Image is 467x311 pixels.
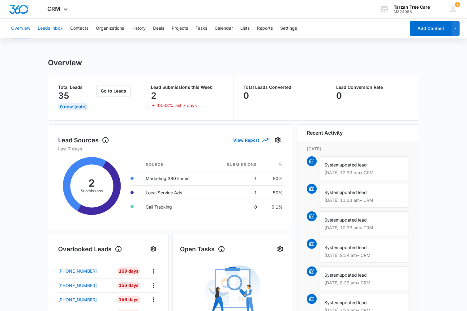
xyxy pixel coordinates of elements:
button: Tasks [195,19,207,38]
p: [DATE] 8:32 am • CRM [324,281,404,285]
span: System [324,272,340,278]
span: updated lead [340,272,367,278]
p: 0 [336,91,342,101]
a: [PHONE_NUMBER] [58,282,112,289]
button: Deals [153,19,164,38]
p: 0 [243,91,249,101]
span: System [324,190,340,195]
td: 50% [262,171,283,185]
button: Projects [172,19,188,38]
a: [PHONE_NUMBER] [58,268,112,274]
p: Total Leads Converted [243,85,316,89]
p: Last 7 days [58,145,283,152]
span: System [324,300,340,305]
div: 156 Days [117,296,140,303]
button: Settings [280,19,297,38]
td: 1 [210,185,262,200]
div: 0 New [DATE] [58,103,88,110]
button: History [131,19,146,38]
button: Settings [273,135,283,145]
button: View Report [233,135,268,145]
td: 0.1% [262,200,283,214]
p: [PHONE_NUMBER] [58,282,97,289]
button: Actions [149,266,158,276]
p: Lead Conversion Rate [336,85,409,89]
span: System [324,162,340,167]
button: Reports [257,19,273,38]
span: updated lead [340,245,367,250]
button: Actions [149,281,158,290]
h6: Recent Activity [307,129,343,136]
th: Submissions [210,158,262,171]
button: Contacts [70,19,88,38]
div: account id [394,10,430,14]
button: Add Contact [410,21,452,36]
td: 50% [262,185,283,200]
div: 169 Days [117,267,140,275]
button: Calendar [215,19,233,38]
span: updated lead [340,190,367,195]
th: % [262,158,283,171]
button: Organizations [96,19,124,38]
td: Local Service Ads [141,185,210,200]
button: Leads Inbox [38,19,63,38]
button: Overview [11,19,30,38]
p: [DATE] 10:33 am • CRM [324,226,404,230]
h1: Lead Sources [58,136,109,145]
span: System [324,245,340,250]
h1: Open Tasks [180,244,225,254]
td: 0 [210,200,262,214]
p: Total Leads [58,85,95,89]
td: Call Tracking [141,200,210,214]
p: [PHONE_NUMBER] [58,268,97,274]
a: [PHONE_NUMBER] [58,296,112,303]
span: updated lead [340,300,367,305]
button: Settings [148,244,158,254]
p: [DATE] 12:33 pm • CRM [324,171,404,175]
p: 2 [151,91,156,101]
div: 156 Days [117,282,140,289]
div: notifications count [455,2,460,7]
p: 35 [58,91,69,101]
p: [DATE] [307,145,409,152]
span: System [324,217,340,222]
button: Actions [149,295,158,305]
button: Go to Leads [96,85,131,97]
span: updated lead [340,217,367,222]
p: [DATE] 11:33 am • CRM [324,198,404,202]
span: 1 [455,2,460,7]
p: [DATE] 9:34 am • CRM [324,253,404,257]
a: Go to Leads [96,88,131,93]
p: Lead Submissions this Week [151,85,224,89]
span: CRM [47,6,60,12]
p: [PHONE_NUMBER] [58,296,97,303]
h1: Overview [48,58,82,67]
p: 33.33% last 7 days [156,103,197,108]
div: account name [394,5,430,10]
td: Marketing 360 Forms [141,171,210,185]
h1: Overlooked Leads [58,244,122,254]
button: Settings [275,244,285,254]
th: Source [141,158,210,171]
button: Lists [240,19,250,38]
td: 1 [210,171,262,185]
span: updated lead [340,162,367,167]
